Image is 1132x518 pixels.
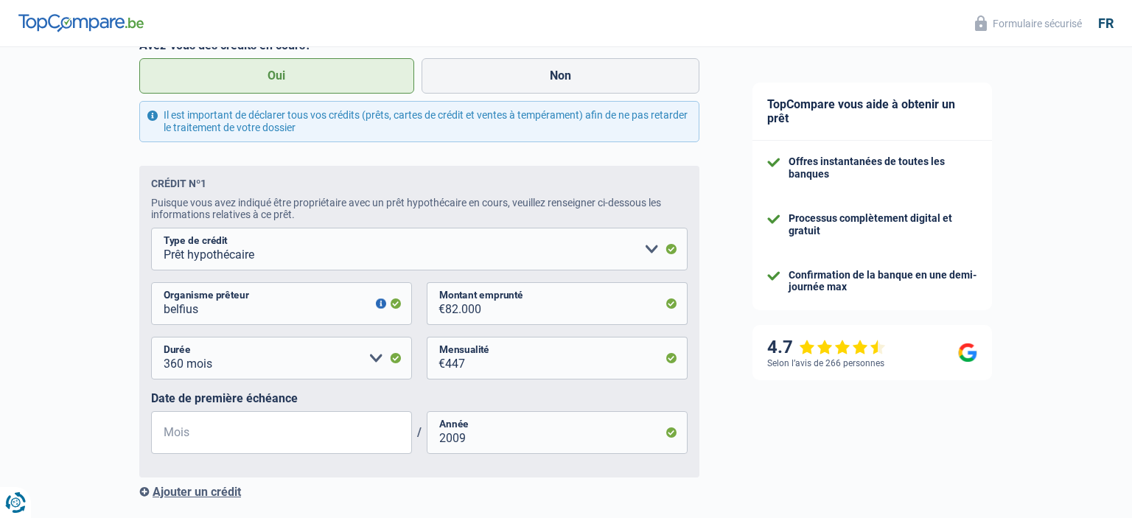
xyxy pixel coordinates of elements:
button: Formulaire sécurisé [966,11,1091,35]
div: Il est important de déclarer tous vos crédits (prêts, cartes de crédit et ventes à tempérament) a... [139,101,699,142]
label: Date de première échéance [151,391,688,405]
div: TopCompare vous aide à obtenir un prêt [752,83,992,141]
input: MM [151,411,412,454]
label: Oui [139,58,414,94]
div: Processus complètement digital et gratuit [789,212,977,237]
label: Non [422,58,700,94]
div: 4.7 [767,337,886,358]
span: € [427,282,445,325]
div: Confirmation de la banque en une demi-journée max [789,269,977,294]
div: Puisque vous avez indiqué être propriétaire avec un prêt hypothécaire en cours, veuillez renseign... [151,197,688,220]
span: € [427,337,445,379]
div: Crédit nº1 [151,178,206,189]
div: Ajouter un crédit [139,485,699,499]
div: Offres instantanées de toutes les banques [789,155,977,181]
img: TopCompare Logo [18,14,144,32]
div: fr [1098,15,1114,32]
span: / [412,425,427,439]
div: Selon l’avis de 266 personnes [767,358,884,368]
input: AAAA [427,411,688,454]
